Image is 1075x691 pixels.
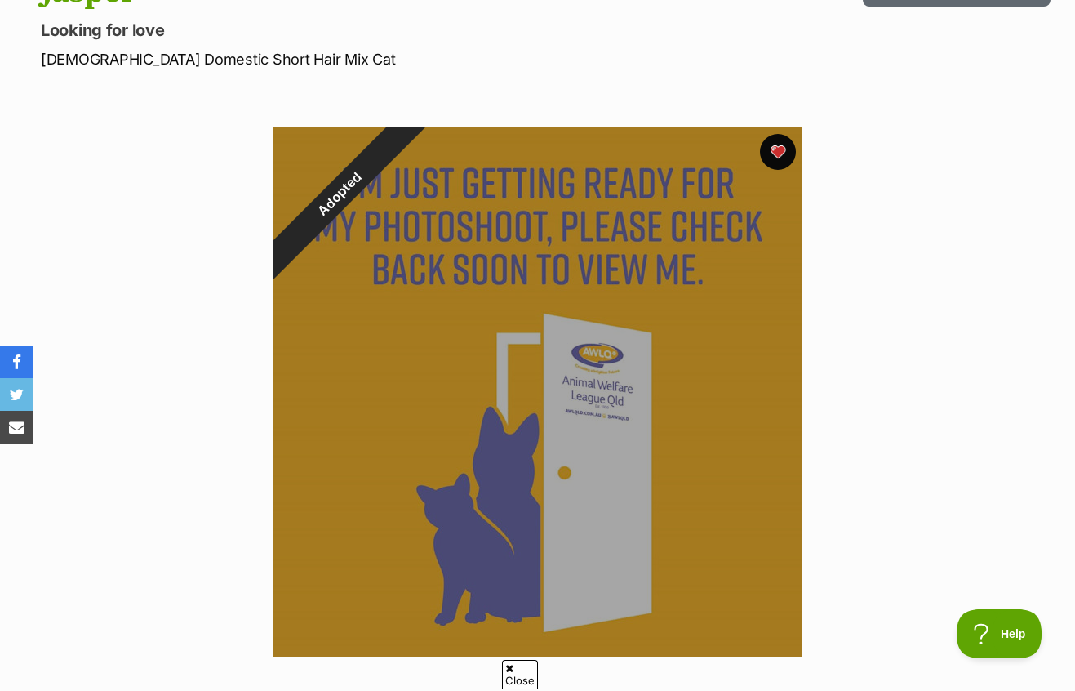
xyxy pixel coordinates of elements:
p: Looking for love [41,19,656,42]
span: Close [502,660,538,689]
iframe: Help Scout Beacon - Open [957,609,1042,658]
p: [DEMOGRAPHIC_DATA] Domestic Short Hair Mix Cat [41,48,656,70]
button: favourite [760,134,796,170]
div: Adopted [236,90,442,296]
